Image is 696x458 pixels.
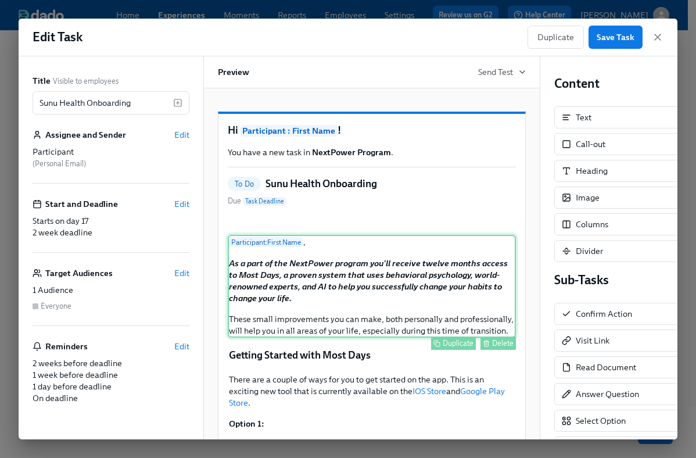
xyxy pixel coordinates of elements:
div: Columns [576,219,608,230]
div: Assignee and SenderEditParticipant (Personal Email) [33,128,189,184]
h6: Reminders [45,340,88,353]
div: 1 day before deadline [33,381,189,392]
button: Save Task [589,26,643,49]
h1: Hi ! [228,123,516,138]
span: Duplicate [537,31,574,43]
div: Visit Link [576,335,609,346]
button: Duplicate [528,26,584,49]
div: Start and DeadlineEditStarts on day 172 week deadline [33,198,189,253]
div: Participant:First Name, As a part of the NextPower program you'll receive twelve months access to... [228,235,516,338]
button: Send Test [478,66,526,78]
h6: Target Audiences [45,267,113,280]
button: Duplicate [431,337,476,350]
h6: Preview [218,66,249,78]
span: To Do [228,180,261,188]
p: You have a new task in . [228,146,516,158]
button: Edit [174,341,189,352]
div: 1 Audience [33,284,189,296]
button: Edit [174,267,189,279]
div: On deadline [33,392,189,404]
button: Edit [174,198,189,210]
div: Target AudiencesEdit1 AudienceEveryone [33,267,189,326]
div: Call-out [576,138,605,150]
span: Visible to employees [53,76,119,87]
div: Starts on day 17 [33,215,189,227]
h6: Assignee and Sender [45,128,126,141]
strong: NextPower Program [312,147,391,158]
div: Heading [576,165,608,177]
div: Duplicate [443,339,473,348]
div: 1 week before deadline [33,369,189,381]
div: Divider [576,245,603,257]
span: Save Task [597,31,634,43]
span: 2 week deadline [33,227,92,238]
span: Due [228,195,286,207]
div: Confirm Action [576,308,632,320]
h1: Edit Task [33,28,82,46]
div: Image [576,192,600,203]
div: Delete [492,339,514,348]
div: Participant [33,146,189,158]
div: Getting Started with Most Days [228,347,516,363]
h6: Start and Deadline [45,198,118,210]
div: Text [576,112,591,123]
div: RemindersEdit2 weeks before deadline1 week before deadline1 day before deadlineOn deadline [33,340,189,404]
svg: Insert text variable [173,98,182,108]
h5: Sunu Health Onboarding [266,177,377,191]
span: Task Deadline [243,197,286,206]
div: 2 weeks before deadline [33,357,189,369]
div: Select Option [576,415,626,427]
button: Edit [174,129,189,141]
span: ( Personal Email ) [33,159,86,168]
button: Delete [480,337,516,350]
label: Title [33,75,51,87]
div: Everyone [41,300,71,312]
span: Participant : First Name [240,125,338,137]
div: Read Document [576,362,636,373]
div: Answer Question [576,388,639,400]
